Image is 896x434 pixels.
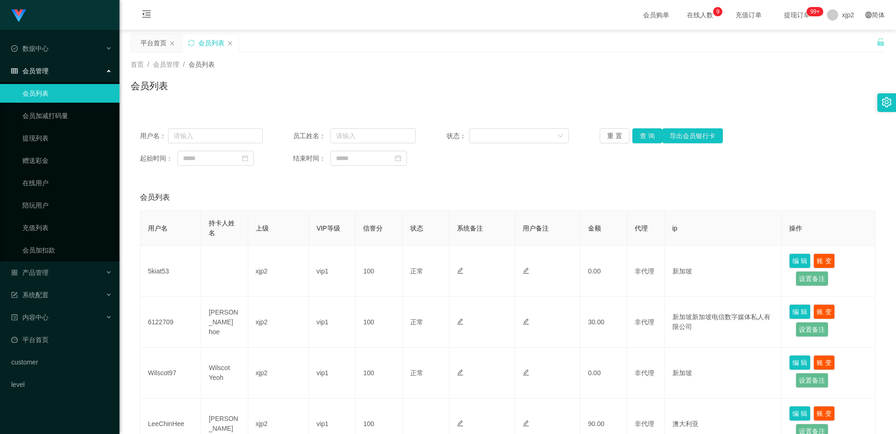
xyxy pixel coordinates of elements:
i: 图标: sync [188,40,195,46]
i: 图标: check-circle-o [11,45,18,52]
td: 5kiat53 [140,246,201,297]
i: 图标: table [11,68,18,74]
a: 会员加扣款 [22,241,112,259]
span: 内容中心 [11,314,49,321]
div: 平台首页 [140,34,167,52]
span: 正常 [410,318,423,326]
span: 结束时间： [293,154,330,163]
h1: 会员列表 [131,79,168,93]
button: 编 辑 [789,355,811,370]
td: vip1 [309,348,356,399]
span: 用户名： [140,131,168,141]
span: 系统备注 [457,224,483,232]
i: 图标: global [865,12,872,18]
span: 操作 [789,224,802,232]
td: 新加坡 [665,348,782,399]
a: 会员列表 [22,84,112,103]
td: vip1 [309,246,356,297]
span: ip [672,224,678,232]
button: 设置备注 [796,271,828,286]
span: 产品管理 [11,269,49,276]
i: 图标: edit [523,420,529,427]
span: 会员列表 [140,192,170,203]
span: 非代理 [635,318,654,326]
button: 设置备注 [796,322,828,337]
button: 账 变 [813,253,835,268]
span: 正常 [410,369,423,377]
td: vip1 [309,297,356,348]
span: 非代理 [635,420,654,427]
i: 图标: close [227,41,233,46]
a: 会员加减打码量 [22,106,112,125]
button: 导出会员银行卡 [662,128,723,143]
button: 查 询 [632,128,662,143]
span: 会员列表 [189,61,215,68]
span: 在线人数 [682,12,718,18]
td: 100 [356,297,402,348]
span: 提现订单 [779,12,815,18]
div: 会员列表 [198,34,224,52]
span: 状态： [447,131,469,141]
td: 100 [356,246,402,297]
input: 请输入 [330,128,416,143]
td: xjp2 [248,246,309,297]
p: 9 [716,7,720,16]
span: 金额 [588,224,601,232]
span: 充值订单 [731,12,766,18]
td: Wilscot97 [140,348,201,399]
span: 代理 [635,224,648,232]
button: 账 变 [813,355,835,370]
i: 图标: edit [457,369,463,376]
span: / [183,61,185,68]
i: 图标: edit [457,267,463,274]
span: 首页 [131,61,144,68]
span: 非代理 [635,369,654,377]
a: level [11,375,112,394]
i: 图标: setting [882,97,892,107]
i: 图标: appstore-o [11,269,18,276]
button: 编 辑 [789,406,811,421]
button: 编 辑 [789,253,811,268]
button: 重 置 [600,128,630,143]
button: 编 辑 [789,304,811,319]
a: 图标: dashboard平台首页 [11,330,112,349]
span: 员工姓名： [293,131,330,141]
span: / [147,61,149,68]
i: 图标: edit [523,318,529,325]
img: logo.9652507e.png [11,9,26,22]
span: 信誉分 [363,224,383,232]
i: 图标: down [558,133,563,140]
i: 图标: profile [11,314,18,321]
i: 图标: calendar [242,155,248,161]
td: 0.00 [581,348,627,399]
span: 起始时间： [140,154,177,163]
td: 30.00 [581,297,627,348]
button: 账 变 [813,304,835,319]
a: customer [11,353,112,371]
a: 提现列表 [22,129,112,147]
i: 图标: close [169,41,175,46]
i: 图标: edit [457,318,463,325]
span: 持卡人姓名 [209,219,235,237]
i: 图标: unlock [876,38,885,46]
span: VIP等级 [316,224,340,232]
a: 赠送彩金 [22,151,112,170]
span: 状态 [410,224,423,232]
td: 新加坡新加坡电信数字媒体私人有限公司 [665,297,782,348]
span: 用户备注 [523,224,549,232]
span: 正常 [410,267,423,275]
button: 账 变 [813,406,835,421]
a: 陪玩用户 [22,196,112,215]
span: 上级 [256,224,269,232]
sup: 190 [806,7,823,16]
sup: 9 [713,7,722,16]
a: 在线用户 [22,174,112,192]
span: 用户名 [148,224,168,232]
td: xjp2 [248,348,309,399]
button: 设置备注 [796,373,828,388]
span: 会员管理 [153,61,179,68]
a: 充值列表 [22,218,112,237]
span: 数据中心 [11,45,49,52]
span: 系统配置 [11,291,49,299]
i: 图标: calendar [395,155,401,161]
